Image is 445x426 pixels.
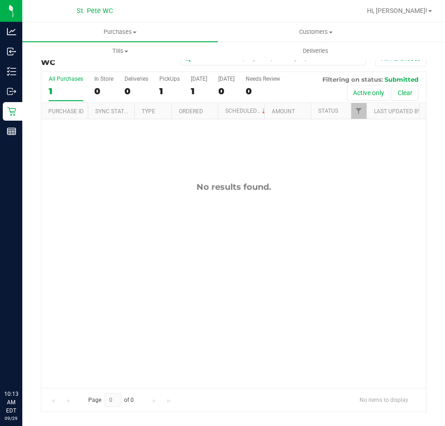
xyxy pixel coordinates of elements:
inline-svg: Inbound [7,47,16,56]
p: 10:13 AM EDT [4,390,18,415]
a: Scheduled [225,108,268,114]
button: Active only [347,85,390,101]
a: Customers [218,22,413,42]
button: Clear [392,85,419,101]
a: Filter [351,103,366,119]
a: Tills [22,41,218,61]
div: In Store [94,76,113,82]
div: 1 [49,86,83,97]
div: No results found. [41,182,426,192]
span: Purchases [22,28,218,36]
div: Deliveries [124,76,148,82]
a: Status [318,108,338,114]
inline-svg: Outbound [7,87,16,96]
div: 1 [191,86,207,97]
span: St. Pete WC [77,7,113,15]
a: Purchase ID [48,108,84,115]
a: Amount [272,108,295,115]
inline-svg: Analytics [7,27,16,36]
a: Ordered [179,108,203,115]
span: Filtering on status: [322,76,383,83]
inline-svg: Inventory [7,67,16,76]
div: 0 [218,86,235,97]
div: 0 [94,86,113,97]
div: Needs Review [246,76,280,82]
span: Customers [218,28,413,36]
a: Purchases [22,22,218,42]
div: [DATE] [191,76,207,82]
a: Last Updated By [374,108,421,115]
div: All Purchases [49,76,83,82]
iframe: Resource center [9,352,37,380]
div: 1 [159,86,180,97]
p: 09/29 [4,415,18,422]
span: No items to display [352,393,416,407]
span: Submitted [385,76,419,83]
div: PickUps [159,76,180,82]
span: Tills [23,47,217,55]
span: Deliveries [290,47,341,55]
div: 0 [246,86,280,97]
inline-svg: Reports [7,127,16,136]
inline-svg: Retail [7,107,16,116]
div: [DATE] [218,76,235,82]
a: Type [142,108,155,115]
h3: Purchase Fulfillment: [41,50,170,66]
span: Page of 0 [80,393,142,407]
div: 0 [124,86,148,97]
span: Hi, [PERSON_NAME]! [367,7,427,14]
a: Deliveries [218,41,413,61]
a: Sync Status [95,108,131,115]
